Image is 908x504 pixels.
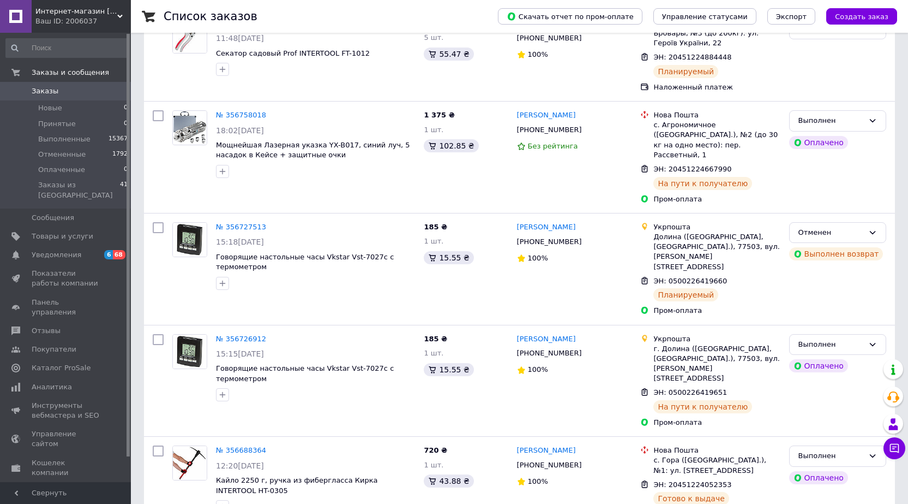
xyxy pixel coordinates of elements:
[528,254,548,262] span: 100%
[517,334,576,345] a: [PERSON_NAME]
[653,110,780,120] div: Нова Пошта
[216,461,264,470] span: 12:20[DATE]
[32,232,93,241] span: Товары и услуги
[653,455,780,475] div: с. Гора ([GEOGRAPHIC_DATA].), №1: ул. [STREET_ADDRESS]
[528,142,578,150] span: Без рейтинга
[172,110,207,145] a: Фото товару
[789,359,848,372] div: Оплачено
[32,401,101,420] span: Инструменты вебмастера и SEO
[32,269,101,288] span: Показатели работы компании
[515,123,584,137] div: [PHONE_NUMBER]
[424,139,478,152] div: 102.85 ₴
[120,180,128,200] span: 41
[653,388,727,396] span: ЭН: 0500226419651
[826,8,897,25] button: Создать заказ
[653,232,780,272] div: Долина ([GEOGRAPHIC_DATA], [GEOGRAPHIC_DATA].), 77503, вул. [PERSON_NAME][STREET_ADDRESS]
[424,251,473,264] div: 15.55 ₴
[515,235,584,249] div: [PHONE_NUMBER]
[172,222,207,257] a: Фото товару
[216,238,264,246] span: 15:18[DATE]
[507,11,634,21] span: Скачать отчет по пром-оплате
[124,119,128,129] span: 0
[32,213,74,223] span: Сообщения
[172,334,207,369] a: Фото товару
[216,476,378,495] a: Кайло 2250 г, ручка из фибергласса Кирка INTERTOOL HT-0305
[173,223,207,257] img: Фото товару
[835,13,888,21] span: Создать заказ
[173,335,207,369] img: Фото товару
[653,194,780,204] div: Пром-оплата
[424,335,447,343] span: 185 ₴
[653,306,780,316] div: Пром-оплата
[517,222,576,233] a: [PERSON_NAME]
[113,250,125,259] span: 68
[32,326,61,336] span: Отзывы
[164,10,257,23] h1: Список заказов
[798,227,864,239] div: Отменен
[38,119,76,129] span: Принятые
[515,458,584,472] div: [PHONE_NUMBER]
[424,475,473,488] div: 43.88 ₴
[662,13,748,21] span: Управление статусами
[216,364,394,383] a: Говорящие настольные часы Vkstar Vst-7027c с термометром
[517,446,576,456] a: [PERSON_NAME]
[424,349,443,357] span: 1 шт.
[653,334,780,344] div: Укрпошта
[124,103,128,113] span: 0
[653,344,780,384] div: г. Долина ([GEOGRAPHIC_DATA], [GEOGRAPHIC_DATA].), 77503, вул. [PERSON_NAME][STREET_ADDRESS]
[767,8,815,25] button: Экспорт
[653,53,731,61] span: ЭН: 20451224884448
[528,50,548,58] span: 100%
[424,461,443,469] span: 1 шт.
[216,446,266,454] a: № 356688364
[216,141,410,159] a: Мощнейшая Лазерная указка YX-B017, синий луч, 5 насадок в Кейсе + защитные очки
[789,136,848,149] div: Оплачено
[517,110,576,121] a: [PERSON_NAME]
[216,335,266,343] a: № 356726912
[35,16,131,26] div: Ваш ID: 2006037
[216,126,264,135] span: 18:02[DATE]
[653,82,780,92] div: Наложенный платеж
[653,120,780,160] div: с. Агрономичное ([GEOGRAPHIC_DATA].), №2 (до 30 кг на одно место): пер. Рассветный, 1
[216,223,266,231] a: № 356727513
[776,13,807,21] span: Экспорт
[104,250,113,259] span: 6
[173,446,207,480] img: Фото товару
[32,298,101,317] span: Панель управления
[124,165,128,175] span: 0
[216,349,264,358] span: 15:15[DATE]
[32,382,72,392] span: Аналитика
[424,223,447,231] span: 185 ₴
[515,346,584,360] div: [PHONE_NUMBER]
[109,134,128,144] span: 15367
[32,363,91,373] span: Каталог ProSale
[38,103,62,113] span: Новые
[789,247,883,260] div: Выполнен возврат
[424,111,454,119] span: 1 375 ₴
[38,134,91,144] span: Выполненные
[653,222,780,232] div: Укрпошта
[528,477,548,485] span: 100%
[32,345,76,354] span: Покупатели
[653,481,731,489] span: ЭН: 20451224052353
[653,418,780,428] div: Пром-оплата
[653,400,752,413] div: На пути к получателю
[216,253,394,271] a: Говорящие настольные часы Vkstar Vst-7027c с термометром
[172,19,207,54] a: Фото товару
[883,437,905,459] button: Чат с покупателем
[173,111,207,145] img: Фото товару
[528,365,548,373] span: 100%
[653,65,718,78] div: Планируемый
[653,165,731,173] span: ЭН: 20451224667990
[172,446,207,481] a: Фото товару
[32,429,101,449] span: Управление сайтом
[32,68,109,78] span: Заказы и сообщения
[216,49,370,57] span: Секатор садовый Prof INTERTOOL FT-1012
[515,31,584,45] div: [PHONE_NUMBER]
[173,19,207,53] img: Фото товару
[424,446,447,454] span: 720 ₴
[815,12,897,20] a: Создать заказ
